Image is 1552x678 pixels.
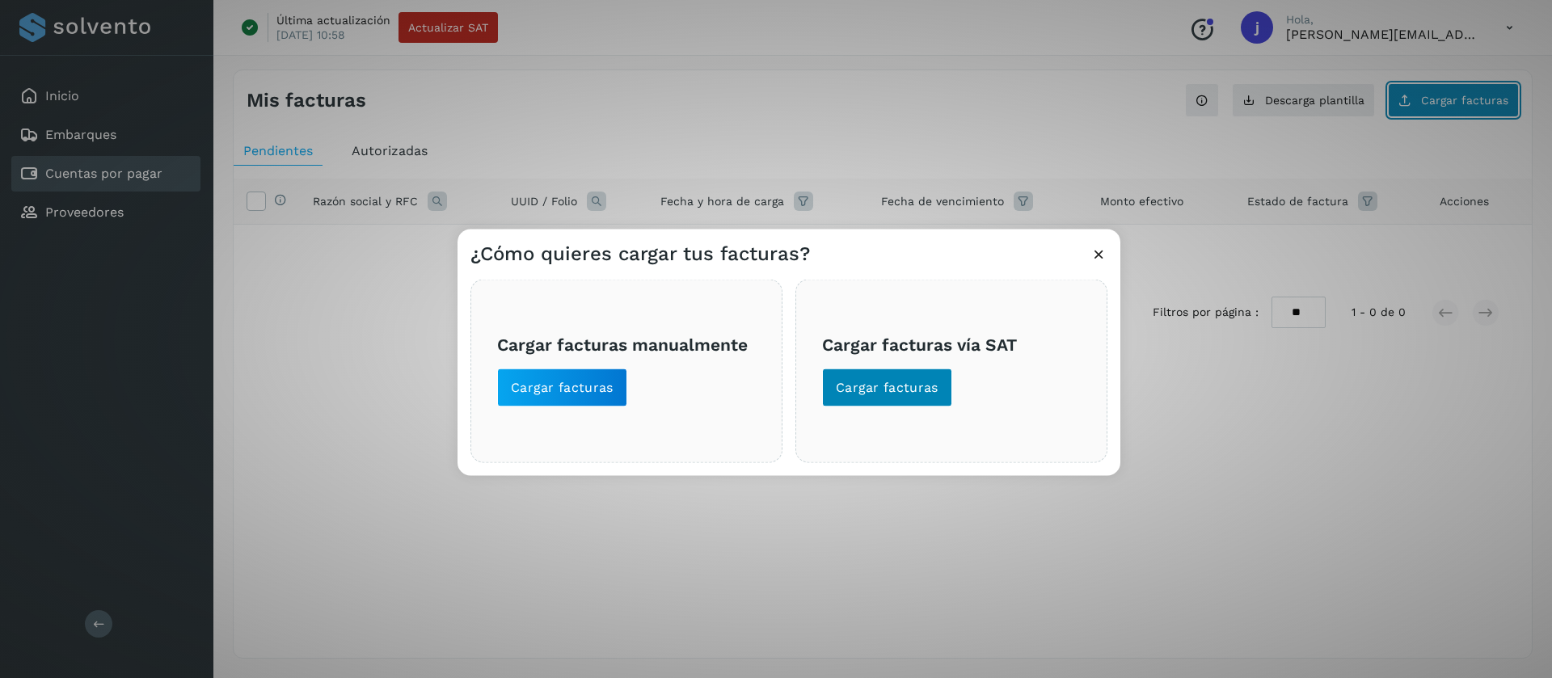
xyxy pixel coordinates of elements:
[497,368,627,406] button: Cargar facturas
[822,368,952,406] button: Cargar facturas
[470,242,810,265] h3: ¿Cómo quieres cargar tus facturas?
[822,335,1081,355] h3: Cargar facturas vía SAT
[836,378,938,396] span: Cargar facturas
[511,378,614,396] span: Cargar facturas
[497,335,756,355] h3: Cargar facturas manualmente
